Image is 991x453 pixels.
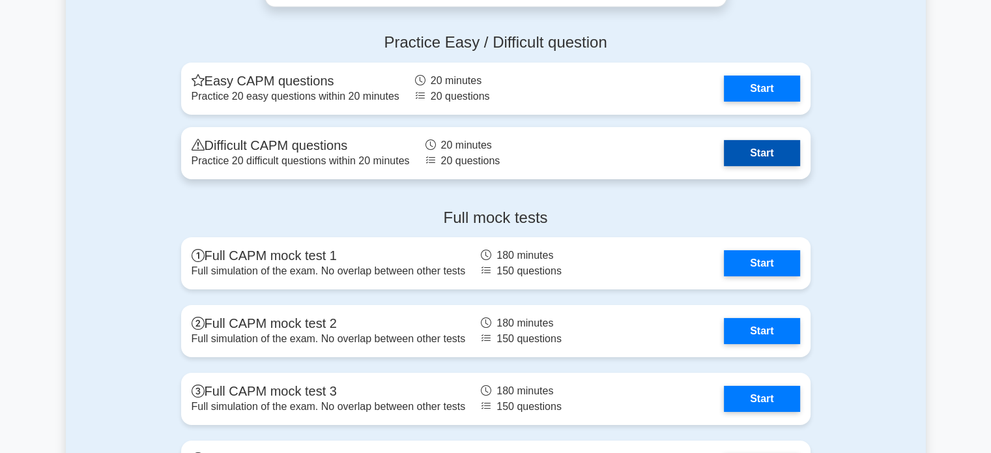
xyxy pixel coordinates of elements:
[724,250,799,276] a: Start
[181,33,811,52] h4: Practice Easy / Difficult question
[724,76,799,102] a: Start
[724,318,799,344] a: Start
[724,386,799,412] a: Start
[724,140,799,166] a: Start
[181,209,811,227] h4: Full mock tests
